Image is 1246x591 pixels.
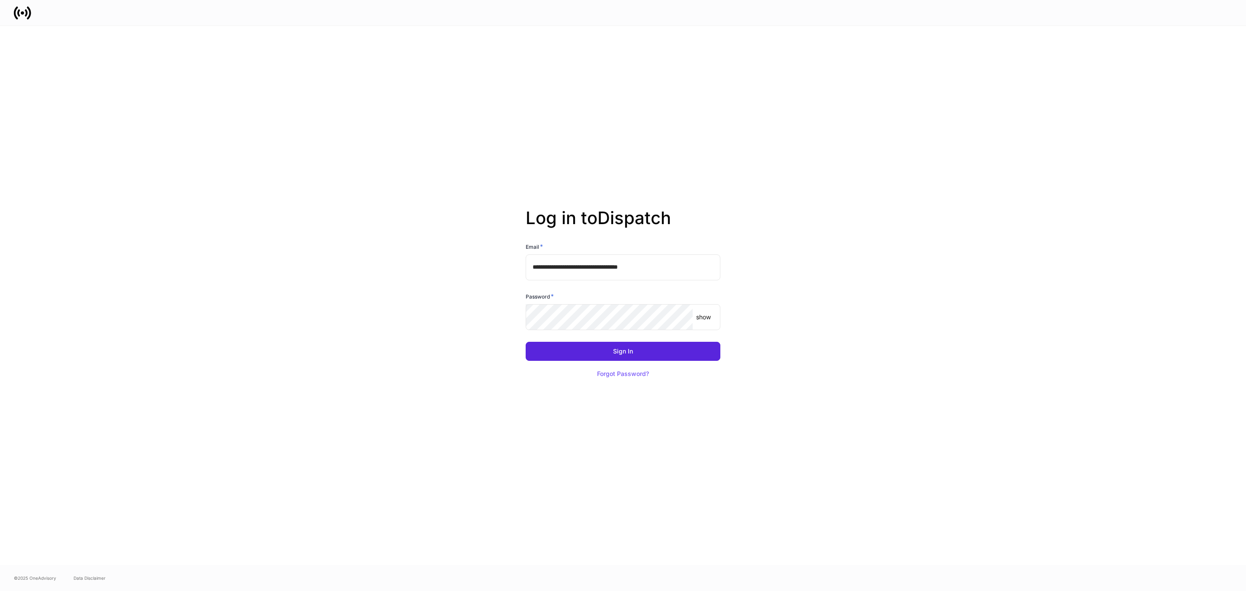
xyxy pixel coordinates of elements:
a: Data Disclaimer [74,575,106,581]
span: © 2025 OneAdvisory [14,575,56,581]
h6: Password [526,292,554,301]
h2: Log in to Dispatch [526,208,720,242]
p: show [696,313,711,321]
div: Forgot Password? [597,371,649,377]
button: Forgot Password? [586,364,660,383]
h6: Email [526,242,543,251]
div: Sign In [613,348,633,354]
button: Sign In [526,342,720,361]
